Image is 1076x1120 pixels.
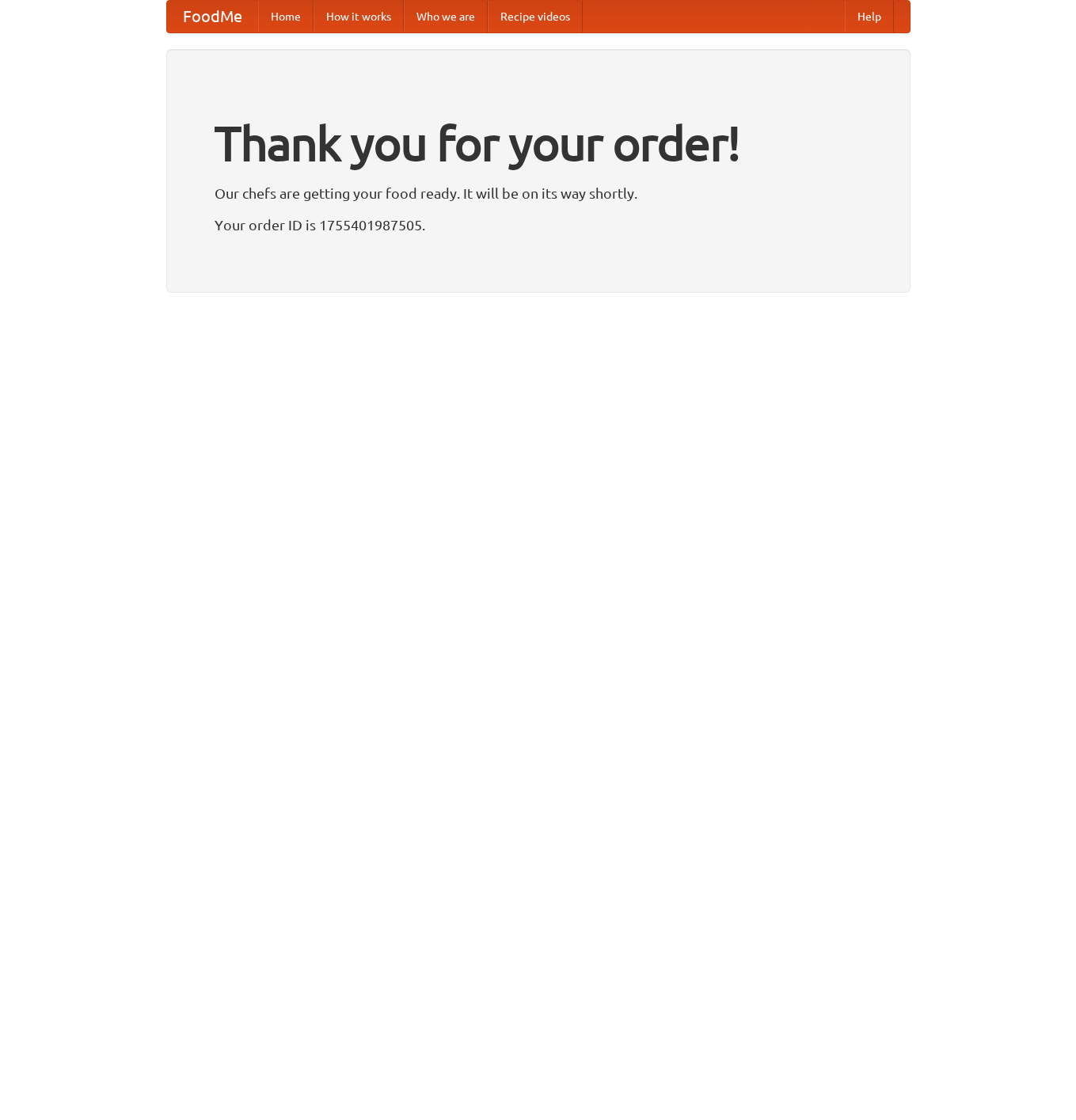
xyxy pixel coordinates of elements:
a: Home [258,1,314,32]
p: Our chefs are getting your food ready. It will be on its way shortly. [215,181,862,205]
a: Who we are [404,1,488,32]
h1: Thank you for your order! [215,105,862,181]
a: How it works [314,1,404,32]
a: Help [845,1,894,32]
p: Your order ID is 1755401987505. [215,213,862,237]
a: Recipe videos [488,1,583,32]
a: FoodMe [167,1,258,32]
